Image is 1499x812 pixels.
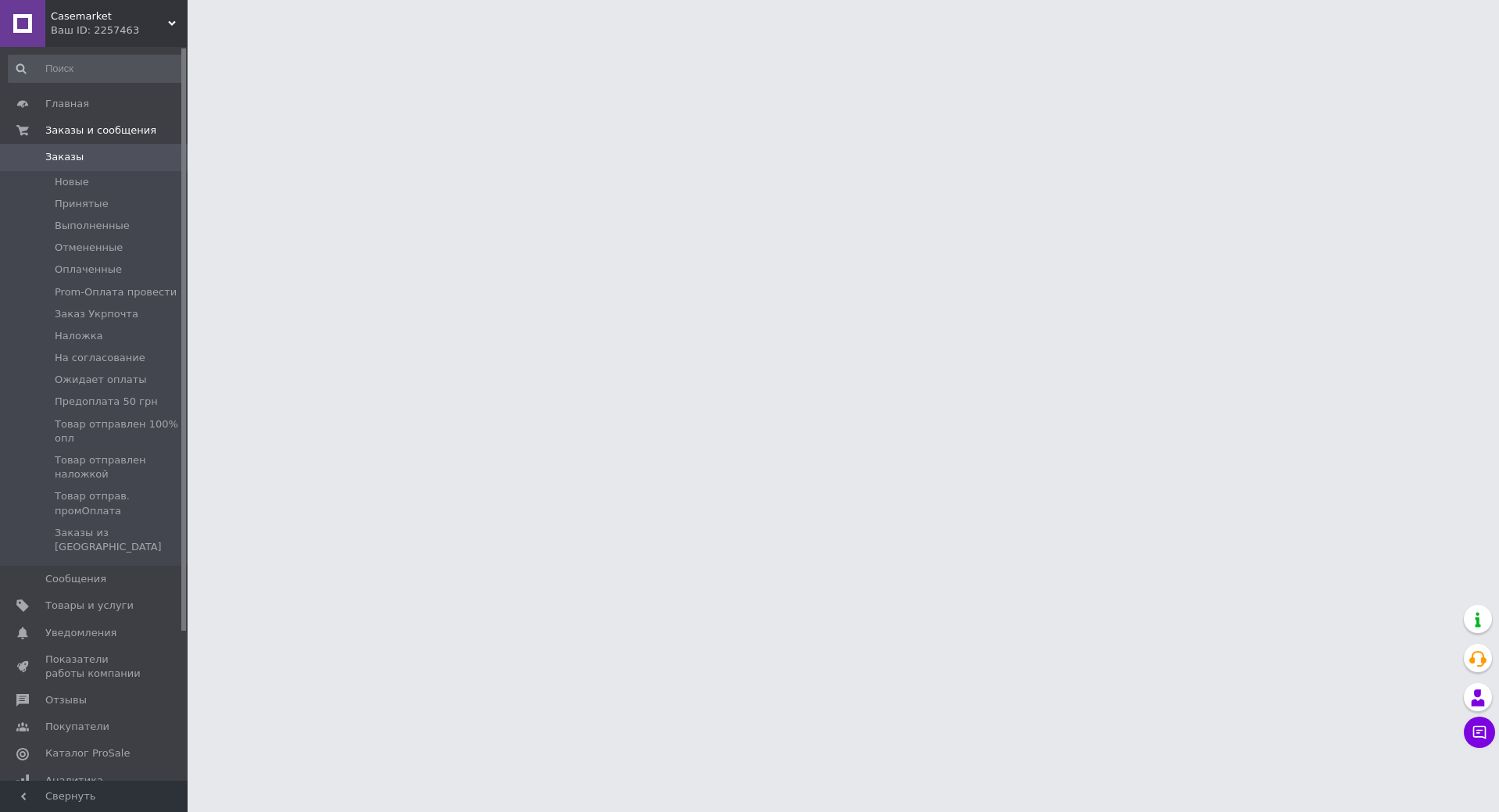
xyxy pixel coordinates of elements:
[55,263,122,277] span: Оплаченные
[55,197,109,211] span: Принятые
[45,720,109,734] span: Покупатели
[55,395,158,409] span: Предоплата 50 грн
[55,219,130,233] span: Выполненные
[55,417,183,445] span: Товар отправлен 100% опл
[45,626,116,640] span: Уведомления
[45,653,145,681] span: Показатели работы компании
[51,9,168,23] span: Casemarket
[45,572,106,586] span: Сообщения
[45,599,134,613] span: Товары и услуги
[45,746,130,760] span: Каталог ProSale
[55,453,183,481] span: Товар отправлен наложкой
[55,241,123,255] span: Отмененные
[55,285,177,299] span: Prom-Оплата провести
[45,123,156,138] span: Заказы и сообщения
[8,55,184,83] input: Поиск
[45,97,89,111] span: Главная
[55,373,147,387] span: Ожидает оплаты
[55,489,183,517] span: Товар отправ. промОплата
[1464,717,1495,748] button: Чат с покупателем
[55,351,145,365] span: На согласование
[55,329,103,343] span: Наложка
[45,693,87,707] span: Отзывы
[45,150,84,164] span: Заказы
[45,774,103,788] span: Аналитика
[55,307,138,321] span: Заказ Укрпочта
[55,175,89,189] span: Новые
[51,23,188,38] div: Ваш ID: 2257463
[55,526,183,554] span: Заказы из [GEOGRAPHIC_DATA]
